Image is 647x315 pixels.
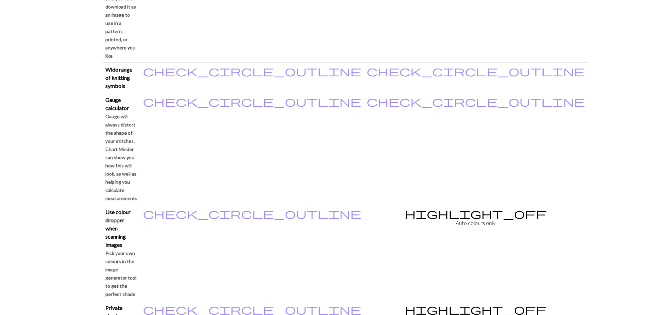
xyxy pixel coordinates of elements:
[143,207,361,220] span: check_circle_outline
[143,96,361,107] i: Included
[405,208,547,219] i: Not included
[367,64,585,77] span: check_circle_outline
[143,208,361,219] i: Included
[143,65,361,76] i: Included
[105,250,136,297] small: Pick your own colours in the image generator tool to get the perfect shade
[105,96,137,112] p: Gauge calculator
[367,219,585,227] p: Auto colours only
[105,65,137,90] p: Wide range of knitting symbols
[143,64,361,77] span: check_circle_outline
[367,95,585,108] span: check_circle_outline
[367,65,585,76] i: Included
[105,208,137,249] p: Use colour dropper when scanning images
[143,95,361,108] span: check_circle_outline
[405,304,547,315] i: Not included
[405,207,547,220] span: highlight_off
[367,96,585,107] i: Included
[105,114,137,201] small: Gauge will always distort the shape of your stitches. Chart Minder can show you how this will loo...
[143,304,361,315] i: Included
